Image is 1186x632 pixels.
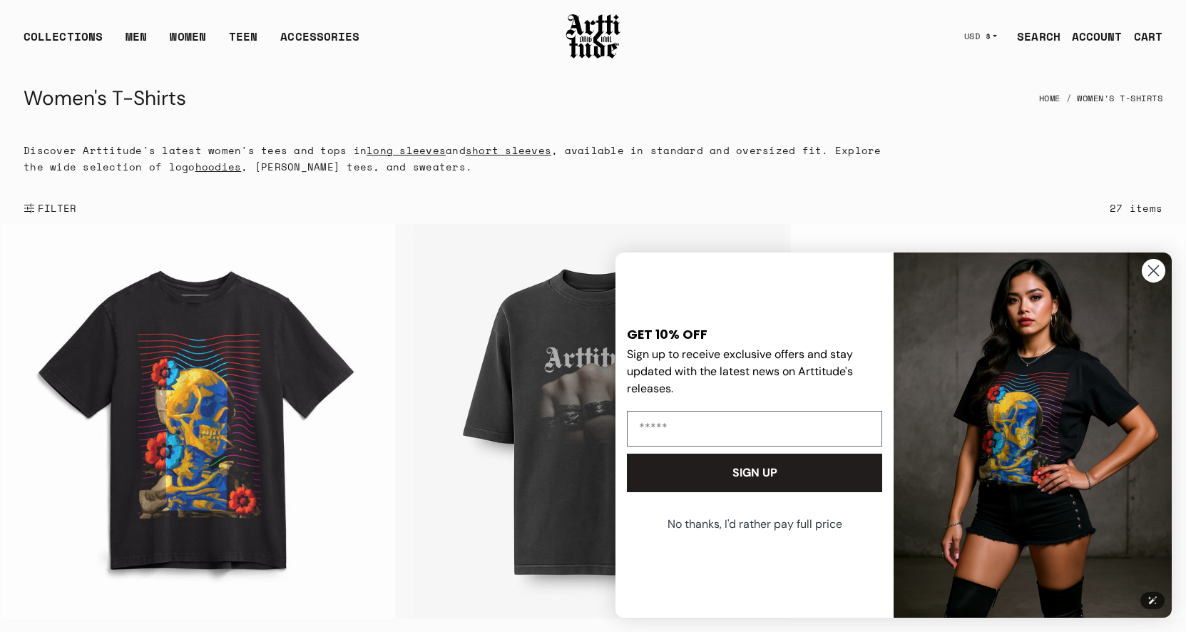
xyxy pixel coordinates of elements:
[956,21,1006,52] button: USD $
[625,506,884,542] button: No thanks, I'd rather pay full price
[791,224,1185,618] a: Digital Mirage Signature TeeDigital Mirage Signature Tee
[601,238,1186,632] div: FLYOUT Form
[1,142,914,175] div: Discover Arttitude's latest women's tees and tops in and , available in standard and oversized fi...
[894,253,1172,618] img: 88b40c6e-4fbe-451e-b692-af676383430e.jpeg
[466,143,551,158] a: short sleeves
[627,454,882,492] button: SIGN UP
[627,411,882,447] input: Email
[1060,22,1123,51] a: ACCOUNT
[195,159,242,174] a: hoodies
[24,28,103,56] div: COLLECTIONS
[126,28,147,56] a: MEN
[1123,22,1162,51] a: Open cart
[35,201,77,215] span: FILTER
[367,143,446,158] a: long sleeves
[1134,28,1162,45] div: CART
[170,28,206,56] a: WOMEN
[1006,22,1060,51] a: SEARCH
[627,325,707,343] span: GET 10% OFF
[12,28,371,56] ul: Main navigation
[280,28,359,56] div: ACCESSORIES
[24,193,77,224] button: Show filters
[1060,83,1163,114] li: Women's T-Shirts
[396,224,790,618] a: IRON FIST Oversize TeeIRON FIST Oversize Tee
[1,224,395,618] img: Electric Sunflower Skull Heavyweight Tee
[791,224,1185,618] img: Digital Mirage Signature Tee
[1,224,395,618] a: Electric Sunflower Skull Heavyweight TeeElectric Sunflower Skull Heavyweight Tee
[396,224,790,618] img: IRON FIST Oversize Tee
[565,12,622,61] img: Arttitude
[229,28,257,56] a: TEEN
[1110,200,1162,216] div: 27 items
[964,31,991,42] span: USD $
[1141,258,1166,283] button: Close dialog
[24,81,186,116] h1: Women's T-Shirts
[1039,83,1060,114] a: Home
[627,347,853,396] span: Sign up to receive exclusive offers and stay updated with the latest news on Arttitude's releases.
